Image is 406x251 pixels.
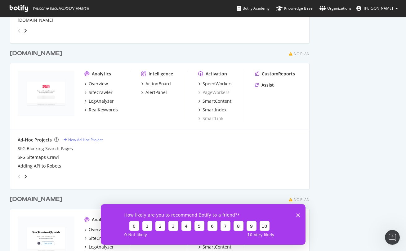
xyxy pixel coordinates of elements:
div: SmartContent [203,98,231,104]
a: RealKeywords [84,107,118,113]
iframe: Enquête de Botify [101,204,306,245]
iframe: Intercom live chat [385,230,400,245]
div: Activation [206,71,227,77]
div: Assist [261,82,274,88]
a: SmartIndex [198,107,226,113]
div: CustomReports [262,71,295,77]
div: Organizations [319,5,351,11]
a: Assist [255,82,274,88]
a: Overview [84,226,108,233]
div: angle-left [15,26,23,36]
a: New Ad-Hoc Project [64,137,103,142]
a: SpeedWorkers [198,81,233,87]
a: SFG Sitemaps Crawl [18,154,59,160]
div: angle-right [23,28,28,34]
a: PageWorkers [198,89,230,96]
div: Analytics [92,217,111,223]
div: RealKeywords [89,107,118,113]
div: angle-right [23,173,28,180]
div: Analytics [92,71,111,77]
div: SmartContent [203,244,231,250]
a: SiteCrawler [84,235,113,241]
div: AlertPanel [145,89,167,96]
a: Adding API to Robots [18,163,61,169]
div: Knowledge Base [276,5,313,11]
a: ActionBoard [141,81,171,87]
div: Ad-Hoc Projects [18,137,52,143]
div: SmartIndex [203,107,226,113]
div: angle-left [15,172,23,182]
div: LogAnalyzer [89,98,114,104]
div: [DOMAIN_NAME] [10,195,62,204]
div: New Ad-Hoc Project [68,137,103,142]
a: [DOMAIN_NAME] [10,195,65,204]
a: AlertPanel [141,89,167,96]
img: sfgate.com [18,71,74,116]
a: SmartContent [198,98,231,104]
span: Welcome back, [PERSON_NAME] ! [33,6,89,11]
a: [DOMAIN_NAME] [10,49,65,58]
span: Chris Preovolos [364,6,393,11]
a: SmartLink [198,115,223,122]
div: Botify Academy [237,5,270,11]
div: LogAnalyzer [89,244,114,250]
div: Overview [89,226,108,233]
a: CustomReports [255,71,295,77]
div: Overview [89,81,108,87]
div: ActionBoard [145,81,171,87]
div: SpeedWorkers [203,81,233,87]
div: No Plan [294,51,310,56]
div: SiteCrawler [89,89,113,96]
a: LogAnalyzer [84,98,114,104]
div: Intelligence [149,71,173,77]
a: [DOMAIN_NAME] [18,17,53,23]
a: SmartContent [198,244,231,250]
a: Overview [84,81,108,87]
div: No Plan [294,197,310,202]
button: [PERSON_NAME] [351,3,403,13]
div: SiteCrawler [89,235,113,241]
a: LogAnalyzer [84,244,114,250]
a: SiteCrawler [84,89,113,96]
a: SFG Blocking Search Pages [18,146,73,152]
div: [DOMAIN_NAME] [10,49,62,58]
